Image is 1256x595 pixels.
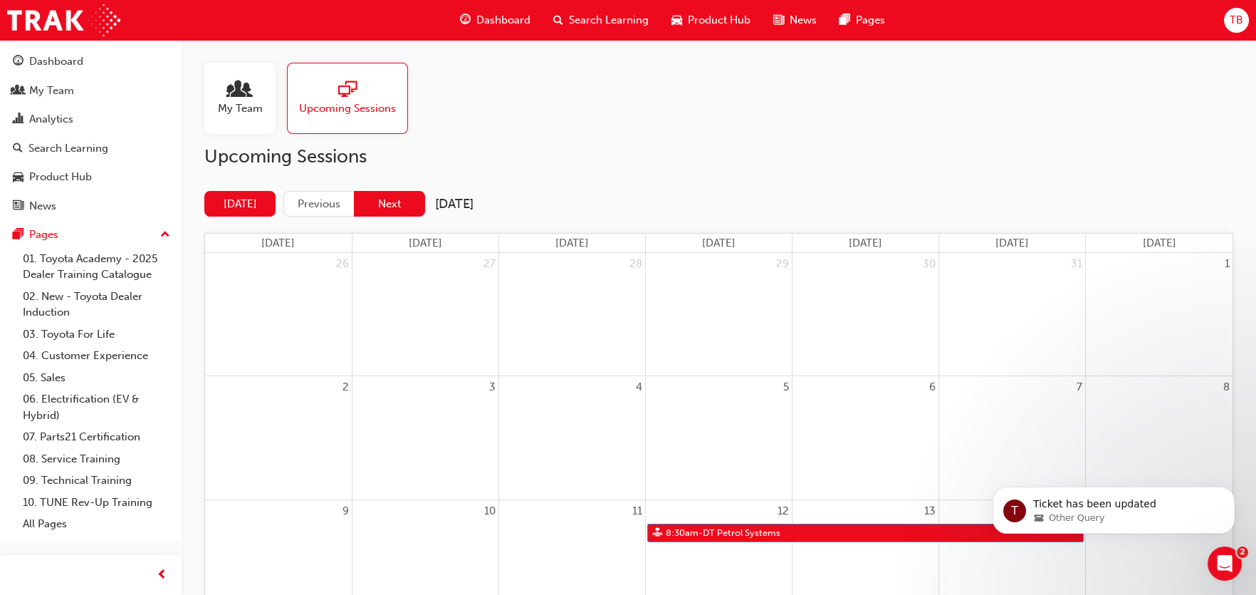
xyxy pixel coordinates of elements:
[17,388,176,426] a: 06. Electrification (EV & Hybrid)
[476,12,530,29] span: Dashboard
[653,524,662,542] span: sessionType_FACE_TO_FACE-icon
[435,196,473,212] h2: [DATE]
[1140,234,1179,253] a: Saturday
[231,81,249,100] span: people-icon
[460,11,471,29] span: guage-icon
[17,286,176,324] a: 02. New - Toyota Dealer Induction
[971,457,1256,557] iframe: Intercom notifications message
[627,253,645,275] a: October 28, 2025
[498,376,645,500] td: November 4, 2025
[218,100,263,117] span: My Team
[775,500,792,522] a: November 12, 2025
[283,191,355,217] button: Previous
[17,448,176,470] a: 08. Service Training
[340,376,352,398] a: November 2, 2025
[17,426,176,448] a: 07. Parts21 Certification
[13,56,23,68] span: guage-icon
[13,229,23,242] span: pages-icon
[1224,8,1249,33] button: TB
[340,500,352,522] a: November 9, 2025
[299,100,396,117] span: Upcoming Sessions
[17,513,176,535] a: All Pages
[645,376,792,500] td: November 5, 2025
[921,500,938,522] a: November 13, 2025
[17,367,176,389] a: 05. Sales
[333,253,352,275] a: October 26, 2025
[629,500,645,522] a: November 11, 2025
[939,253,1086,376] td: October 31, 2025
[1086,376,1233,500] td: November 8, 2025
[939,376,1086,500] td: November 7, 2025
[839,11,850,29] span: pages-icon
[354,191,425,217] button: Next
[699,234,738,253] a: Wednesday
[486,376,498,398] a: November 3, 2025
[1220,376,1233,398] a: November 8, 2025
[17,470,176,492] a: 09. Technical Training
[204,145,1233,168] h2: Upcoming Sessions
[17,492,176,514] a: 10. TUNE Rev-Up Training
[665,524,781,542] span: 8:30am - DT Petrol Systems
[157,566,167,584] span: prev-icon
[6,164,176,190] a: Product Hub
[6,78,176,104] a: My Team
[1068,253,1085,275] a: October 31, 2025
[993,234,1032,253] a: Friday
[671,11,682,29] span: car-icon
[160,226,170,244] span: up-icon
[409,237,442,249] span: [DATE]
[13,85,23,98] span: people-icon
[1237,547,1248,558] span: 2
[553,11,563,29] span: search-icon
[773,11,784,29] span: news-icon
[6,106,176,133] a: Analytics
[645,253,792,376] td: October 29, 2025
[1143,237,1176,249] span: [DATE]
[6,135,176,162] a: Search Learning
[702,237,736,249] span: [DATE]
[6,193,176,219] a: News
[1222,253,1233,275] a: November 1, 2025
[792,376,939,500] td: November 6, 2025
[28,140,108,157] div: Search Learning
[498,253,645,376] td: October 28, 2025
[29,227,58,243] div: Pages
[542,6,660,35] a: search-iconSearch Learning
[849,237,882,249] span: [DATE]
[1230,12,1243,29] span: TB
[406,234,445,253] a: Monday
[569,12,649,29] span: Search Learning
[481,253,498,275] a: October 27, 2025
[792,253,939,376] td: October 30, 2025
[6,46,176,222] button: DashboardMy TeamAnalyticsSearch LearningProduct HubNews
[926,376,938,398] a: November 6, 2025
[261,237,295,249] span: [DATE]
[449,6,542,35] a: guage-iconDashboard
[762,6,828,35] a: news-iconNews
[338,81,357,100] span: sessionType_ONLINE_URL-icon
[6,48,176,75] a: Dashboard
[29,111,73,128] div: Analytics
[633,376,645,398] a: November 4, 2025
[1074,376,1085,398] a: November 7, 2025
[846,234,885,253] a: Thursday
[204,63,287,134] a: My Team
[17,324,176,346] a: 03. Toyota For Life
[29,169,92,185] div: Product Hub
[1086,253,1233,376] td: November 1, 2025
[287,63,419,134] a: Upcoming Sessions
[352,376,498,500] td: November 3, 2025
[13,171,23,184] span: car-icon
[204,191,276,217] button: [DATE]
[856,12,885,29] span: Pages
[920,253,938,275] a: October 30, 2025
[29,53,83,70] div: Dashboard
[7,4,120,36] a: Trak
[6,222,176,248] button: Pages
[13,113,23,126] span: chart-icon
[1208,547,1242,581] iframe: Intercom live chat
[13,200,23,213] span: news-icon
